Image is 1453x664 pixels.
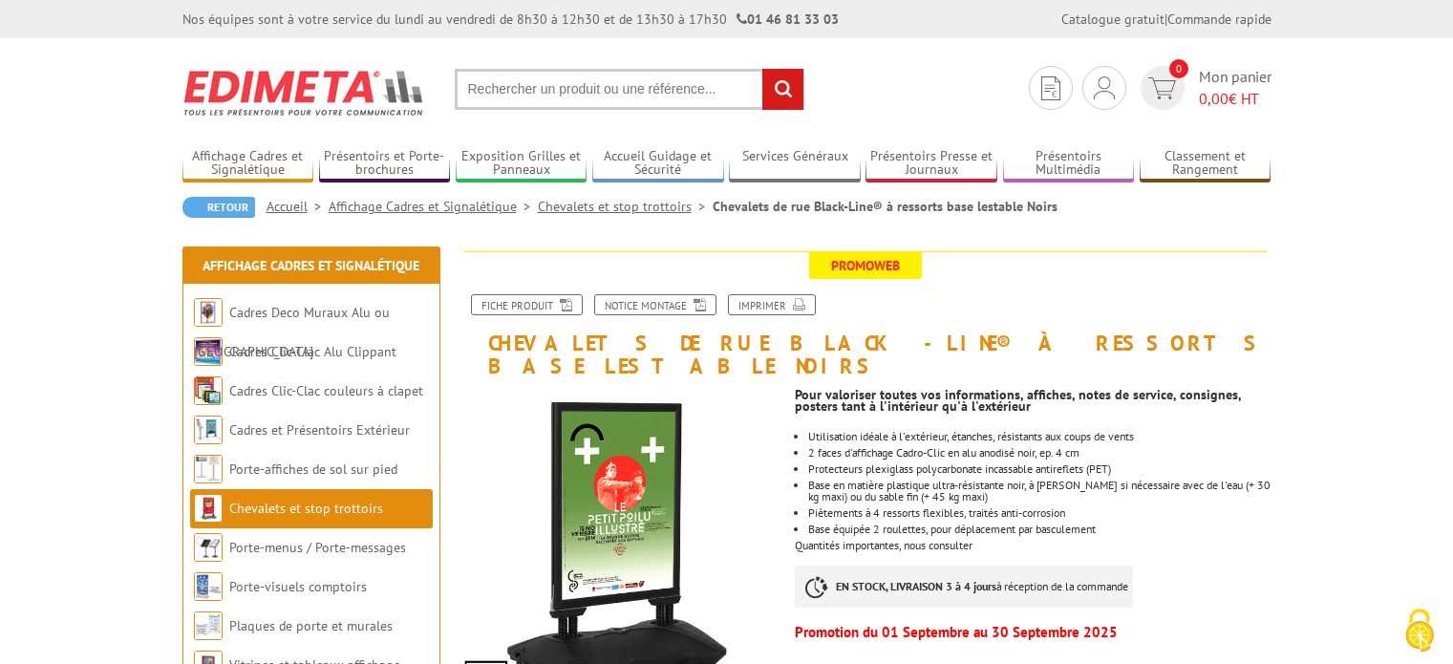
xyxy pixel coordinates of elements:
[1148,77,1176,99] img: devis rapide
[1061,11,1165,28] a: Catalogue gratuit
[229,461,397,478] a: Porte-affiches de sol sur pied
[1094,76,1115,99] img: devis rapide
[538,198,713,215] a: Chevalets et stop trottoirs
[1199,66,1271,110] span: Mon panier
[594,294,716,315] a: Notice Montage
[1199,88,1271,110] span: € HT
[808,524,1271,535] li: Base équipée 2 roulettes, pour déplacement par basculement
[1386,599,1453,664] button: Cookies (fenêtre modale)
[229,500,383,517] a: Chevalets et stop trottoirs
[319,148,451,180] a: Présentoirs et Porte-brochures
[808,507,1271,519] li: Piètements à 4 ressorts flexibles, traités anti-corrosion
[194,304,390,360] a: Cadres Deco Muraux Alu ou [GEOGRAPHIC_DATA]
[194,376,223,405] img: Cadres Clic-Clac couleurs à clapet
[194,494,223,523] img: Chevalets et stop trottoirs
[1041,76,1060,100] img: devis rapide
[203,257,419,274] a: Affichage Cadres et Signalétique
[737,11,839,28] strong: 01 46 81 33 03
[1061,10,1271,29] div: |
[795,377,1285,648] div: Quantités importantes, nous consulter
[229,421,410,439] a: Cadres et Présentoirs Extérieur
[267,198,329,215] a: Accueil
[329,198,538,215] a: Affichage Cadres et Signalétique
[182,197,255,218] a: Retour
[808,447,1271,459] li: 2 faces d'affichage Cadro-Clic en alu anodisé noir, ep. 4 cm
[1199,89,1229,108] span: 0,00
[1140,148,1271,180] a: Classement et Rangement
[229,382,423,399] a: Cadres Clic-Clac couleurs à clapet
[182,10,839,29] div: Nos équipes sont à votre service du lundi au vendredi de 8h30 à 12h30 et de 13h30 à 17h30
[1396,607,1443,654] img: Cookies (fenêtre modale)
[865,148,997,180] a: Présentoirs Presse et Journaux
[808,480,1271,503] li: Base en matière plastique ultra-résistante noir, à [PERSON_NAME] si nécessaire avec de l'eau (+ 3...
[182,57,426,128] img: Edimeta
[1167,11,1271,28] a: Commande rapide
[808,463,1271,475] li: Protecteurs plexiglass polycarbonate incassable antireflets (PET)
[194,416,223,444] img: Cadres et Présentoirs Extérieur
[182,148,314,180] a: Affichage Cadres et Signalétique
[729,148,861,180] a: Services Généraux
[194,455,223,483] img: Porte-affiches de sol sur pied
[194,298,223,327] img: Cadres Deco Muraux Alu ou Bois
[456,148,588,180] a: Exposition Grilles et Panneaux
[795,627,1271,638] p: Promotion du 01 Septembre au 30 Septembre 2025
[809,252,922,279] span: Promoweb
[836,579,996,593] strong: EN STOCK, LIVRAISON 3 à 4 jours
[762,69,803,110] input: rechercher
[1003,148,1135,180] a: Présentoirs Multimédia
[1136,66,1271,110] a: devis rapide 0 Mon panier 0,00€ HT
[455,69,804,110] input: Rechercher un produit ou une référence...
[713,197,1058,216] li: Chevalets de rue Black-Line® à ressorts base lestable Noirs
[795,386,1241,415] strong: Pour valoriser toutes vos informations, affiches, notes de service, consignes, posters tant à l'i...
[471,294,583,315] a: Fiche produit
[728,294,816,315] a: Imprimer
[808,431,1271,442] li: Utilisation idéale à l'extérieur, étanches, résistants aux coups de vents
[229,343,396,360] a: Cadres Clic-Clac Alu Clippant
[1169,59,1188,78] span: 0
[592,148,724,180] a: Accueil Guidage et Sécurité
[795,566,1133,608] p: à réception de la commande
